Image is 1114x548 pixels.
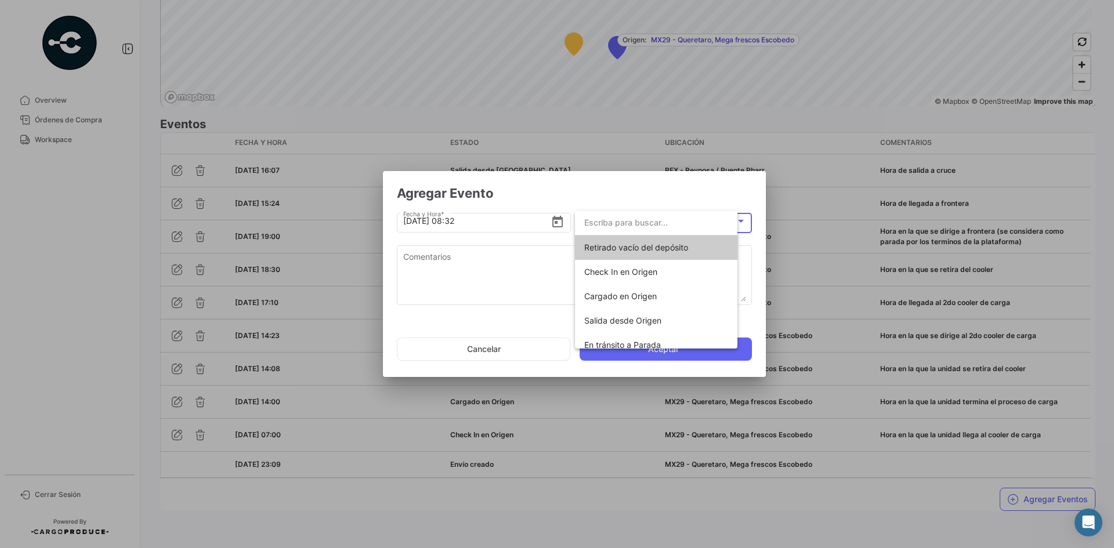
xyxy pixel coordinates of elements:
[584,267,657,277] span: Check In en Origen
[584,291,657,301] span: Cargado en Origen
[575,211,737,235] input: dropdown search
[584,242,688,252] span: Retirado vacío del depósito
[584,340,661,350] span: En tránsito a Parada
[1075,509,1102,536] div: Abrir Intercom Messenger
[584,315,661,325] span: Salida desde Origen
